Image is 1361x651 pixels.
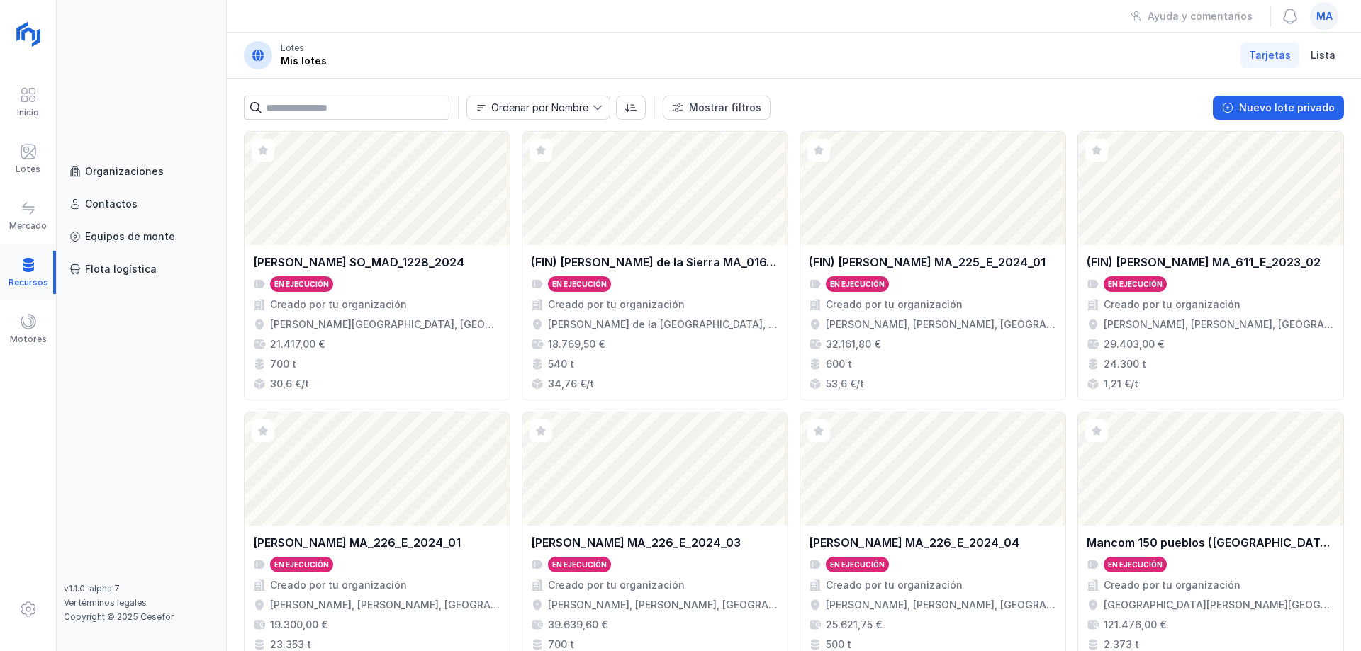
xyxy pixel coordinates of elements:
div: Creado por tu organización [548,578,685,592]
img: logoRight.svg [11,16,46,52]
span: Tarjetas [1249,48,1291,62]
div: 18.769,50 € [548,337,605,351]
div: En ejecución [1108,279,1163,289]
div: 30,6 €/t [270,377,309,391]
div: En ejecución [274,279,329,289]
div: Lotes [16,164,40,175]
div: [PERSON_NAME] MA_226_E_2024_04 [809,534,1019,551]
div: [PERSON_NAME], [PERSON_NAME], [GEOGRAPHIC_DATA], [GEOGRAPHIC_DATA] [826,598,1057,612]
div: Mancom 150 pueblos ([GEOGRAPHIC_DATA]) SO_MAD_1186_2024 [1087,534,1335,551]
div: En ejecución [552,560,607,570]
div: 600 t [826,357,852,371]
div: [PERSON_NAME] SO_MAD_1228_2024 [253,254,464,271]
a: Flota logística [64,256,219,282]
button: Ayuda y comentarios [1121,4,1262,28]
div: Contactos [85,197,138,211]
div: Lotes [281,43,304,54]
div: Creado por tu organización [270,298,407,312]
div: [PERSON_NAME], [PERSON_NAME], [GEOGRAPHIC_DATA], [GEOGRAPHIC_DATA] [548,598,779,612]
div: Creado por tu organización [826,298,963,312]
div: Inicio [17,107,39,118]
div: 39.639,60 € [548,618,607,632]
span: ma [1316,9,1333,23]
div: v1.1.0-alpha.7 [64,583,219,594]
div: 32.161,80 € [826,337,880,351]
span: Nombre [467,96,593,119]
div: Ordenar por Nombre [491,103,588,113]
div: [PERSON_NAME], [PERSON_NAME], [GEOGRAPHIC_DATA], [GEOGRAPHIC_DATA] [1104,317,1335,332]
a: Organizaciones [64,159,219,184]
a: (FIN) [PERSON_NAME] MA_611_E_2023_02En ejecuciónCreado por tu organización[PERSON_NAME], [PERSON_... [1077,131,1344,400]
div: (FIN) [PERSON_NAME] de la Sierra MA_016_E_2024_01 [531,254,779,271]
div: Creado por tu organización [548,298,685,312]
div: 121.476,00 € [1104,618,1166,632]
div: En ejecución [830,560,885,570]
div: (FIN) [PERSON_NAME] MA_225_E_2024_01 [809,254,1046,271]
div: [PERSON_NAME], [PERSON_NAME], [GEOGRAPHIC_DATA], [GEOGRAPHIC_DATA] [270,598,501,612]
div: 34,76 €/t [548,377,594,391]
div: Mis lotes [281,54,327,68]
div: 1,21 €/t [1104,377,1138,391]
div: 24.300 t [1104,357,1146,371]
div: Creado por tu organización [270,578,407,592]
div: 25.621,75 € [826,618,882,632]
a: Contactos [64,191,219,217]
div: Mostrar filtros [689,101,761,115]
div: Motores [10,334,47,345]
div: Flota logística [85,262,157,276]
div: 540 t [548,357,574,371]
div: [PERSON_NAME] MA_226_E_2024_03 [531,534,741,551]
div: Ayuda y comentarios [1148,9,1253,23]
div: 29.403,00 € [1104,337,1164,351]
div: [PERSON_NAME] MA_226_E_2024_01 [253,534,461,551]
div: [PERSON_NAME] de la [GEOGRAPHIC_DATA], [GEOGRAPHIC_DATA], [GEOGRAPHIC_DATA], [GEOGRAPHIC_DATA] [548,317,779,332]
div: (FIN) [PERSON_NAME] MA_611_E_2023_02 [1087,254,1321,271]
span: Lista [1311,48,1335,62]
a: (FIN) [PERSON_NAME] de la Sierra MA_016_E_2024_01En ejecuciónCreado por tu organización[PERSON_NA... [522,131,788,400]
div: En ejecución [274,560,329,570]
div: En ejecución [1108,560,1163,570]
div: 19.300,00 € [270,618,327,632]
a: (FIN) [PERSON_NAME] MA_225_E_2024_01En ejecuciónCreado por tu organización[PERSON_NAME], [PERSON_... [800,131,1066,400]
a: Equipos de monte [64,224,219,249]
div: En ejecución [552,279,607,289]
div: Equipos de monte [85,230,175,244]
a: Lista [1302,43,1344,68]
div: Creado por tu organización [1104,298,1240,312]
a: Tarjetas [1240,43,1299,68]
a: Ver términos legales [64,597,147,608]
div: 700 t [270,357,296,371]
div: Organizaciones [85,164,164,179]
div: Mercado [9,220,47,232]
div: Creado por tu organización [826,578,963,592]
div: 21.417,00 € [270,337,325,351]
a: [PERSON_NAME] SO_MAD_1228_2024En ejecuciónCreado por tu organización[PERSON_NAME][GEOGRAPHIC_DATA... [244,131,510,400]
div: Copyright © 2025 Cesefor [64,611,219,623]
div: En ejecución [830,279,885,289]
div: Creado por tu organización [1104,578,1240,592]
button: Nuevo lote privado [1213,96,1344,120]
div: [PERSON_NAME], [PERSON_NAME], [GEOGRAPHIC_DATA], [GEOGRAPHIC_DATA] [826,317,1057,332]
div: [GEOGRAPHIC_DATA][PERSON_NAME][GEOGRAPHIC_DATA], [GEOGRAPHIC_DATA], [GEOGRAPHIC_DATA] [1104,598,1335,612]
div: 53,6 €/t [826,377,864,391]
div: Nuevo lote privado [1239,101,1335,115]
div: [PERSON_NAME][GEOGRAPHIC_DATA], [GEOGRAPHIC_DATA], [GEOGRAPHIC_DATA] [270,317,501,332]
button: Mostrar filtros [663,96,771,120]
